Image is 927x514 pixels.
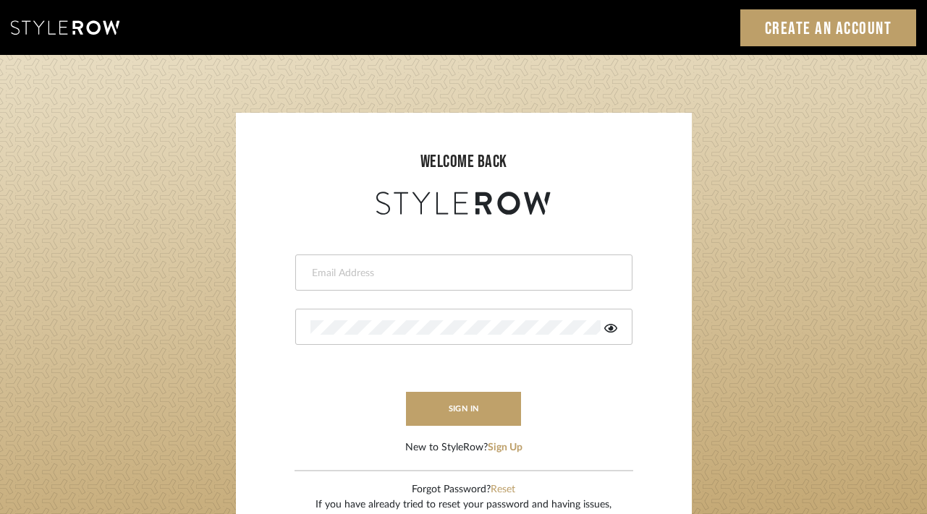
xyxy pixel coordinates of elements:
input: Email Address [310,266,614,280]
div: Forgot Password? [316,482,611,497]
button: sign in [406,392,522,426]
div: New to StyleRow? [405,440,522,455]
button: Sign Up [488,440,522,455]
button: Reset [491,482,515,497]
div: welcome back [250,149,677,175]
a: Create an Account [740,9,917,46]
